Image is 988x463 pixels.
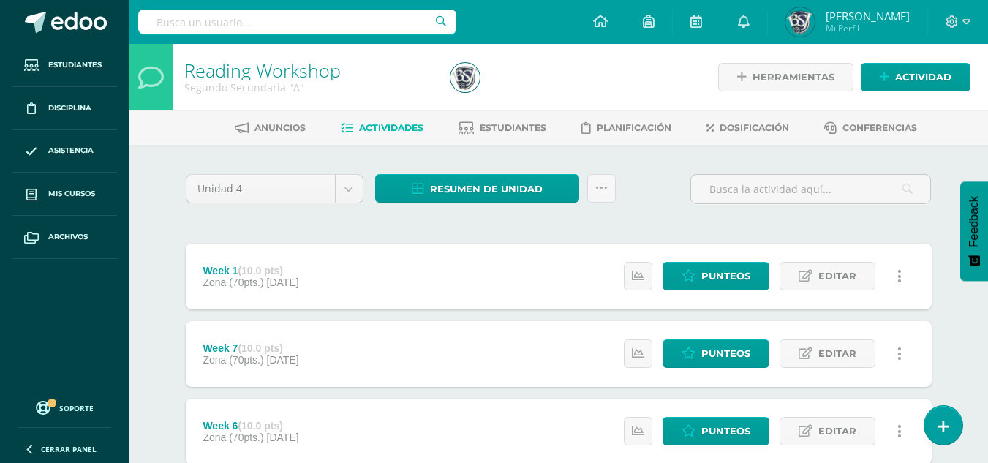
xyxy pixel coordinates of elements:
div: Segundo Secundaria 'A' [184,80,433,94]
span: Punteos [701,418,750,445]
span: Punteos [701,340,750,367]
span: Estudiantes [480,122,546,133]
span: Planificación [597,122,671,133]
span: [DATE] [267,432,299,443]
a: Herramientas [718,63,853,91]
span: Mis cursos [48,188,95,200]
span: Mi Perfil [826,22,910,34]
span: [DATE] [267,276,299,288]
span: Estudiantes [48,59,102,71]
span: Actividades [359,122,423,133]
span: Disciplina [48,102,91,114]
span: Asistencia [48,145,94,157]
h1: Reading Workshop [184,60,433,80]
strong: (10.0 pts) [238,265,282,276]
div: Week 6 [203,420,298,432]
a: Dosificación [706,116,789,140]
a: Punteos [663,339,769,368]
span: [PERSON_NAME] [826,9,910,23]
a: Conferencias [824,116,917,140]
span: Editar [818,263,856,290]
span: Unidad 4 [197,175,324,203]
input: Busca la actividad aquí... [691,175,930,203]
img: e16d7183d2555189321a24b4c86d58dd.png [785,7,815,37]
span: Actividad [895,64,951,91]
span: Punteos [701,263,750,290]
a: Actividades [341,116,423,140]
span: Zona (70pts.) [203,432,263,443]
span: Herramientas [753,64,834,91]
a: Actividad [861,63,970,91]
span: Editar [818,418,856,445]
input: Busca un usuario... [138,10,456,34]
img: e16d7183d2555189321a24b4c86d58dd.png [450,63,480,92]
span: Zona (70pts.) [203,354,263,366]
span: Dosificación [720,122,789,133]
a: Punteos [663,417,769,445]
a: Soporte [18,397,111,417]
span: Resumen de unidad [430,176,543,203]
strong: (10.0 pts) [238,420,282,432]
a: Resumen de unidad [375,174,579,203]
a: Estudiantes [12,44,117,87]
span: Anuncios [254,122,306,133]
a: Anuncios [235,116,306,140]
div: Week 1 [203,265,298,276]
a: Mis cursos [12,173,117,216]
a: Unidad 4 [186,175,363,203]
a: Archivos [12,216,117,259]
span: [DATE] [267,354,299,366]
a: Asistencia [12,130,117,173]
span: Editar [818,340,856,367]
span: Zona (70pts.) [203,276,263,288]
span: Cerrar panel [41,444,97,454]
a: Disciplina [12,87,117,130]
button: Feedback - Mostrar encuesta [960,181,988,281]
a: Planificación [581,116,671,140]
div: Week 7 [203,342,298,354]
span: Feedback [968,196,981,247]
a: Estudiantes [459,116,546,140]
a: Punteos [663,262,769,290]
span: Soporte [59,403,94,413]
strong: (10.0 pts) [238,342,282,354]
a: Reading Workshop [184,58,341,83]
span: Conferencias [842,122,917,133]
span: Archivos [48,231,88,243]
